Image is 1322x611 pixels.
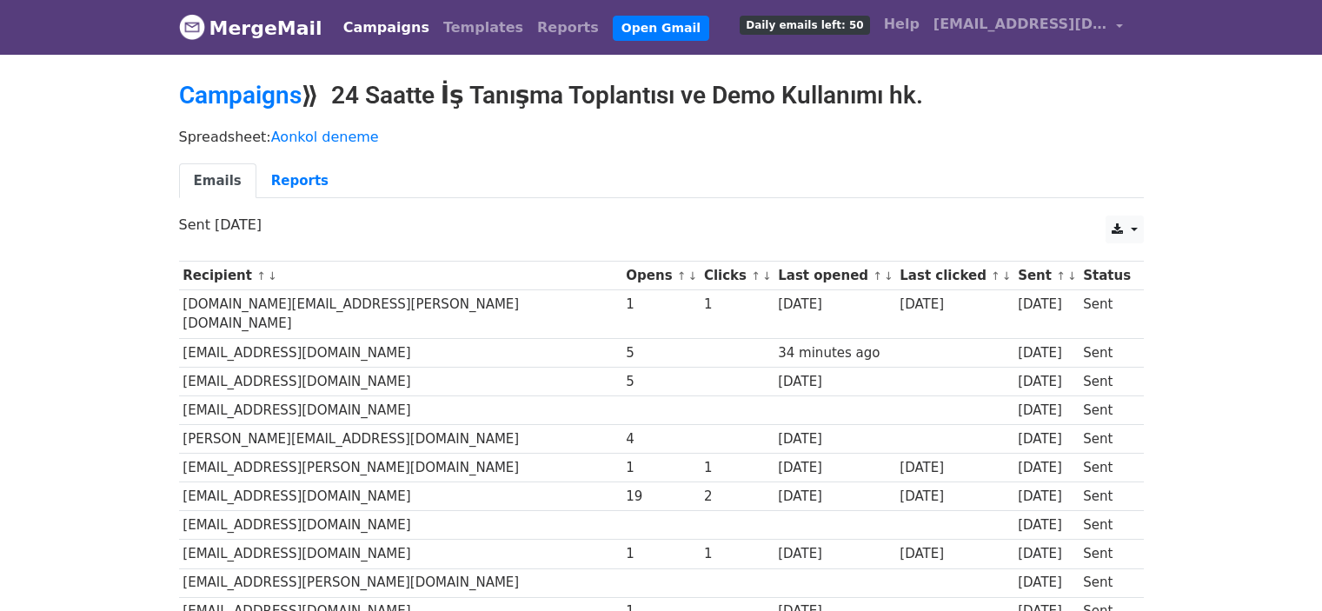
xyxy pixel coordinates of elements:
[1079,262,1134,290] th: Status
[751,269,761,282] a: ↑
[626,544,695,564] div: 1
[1079,395,1134,424] td: Sent
[179,290,622,339] td: [DOMAIN_NAME][EMAIL_ADDRESS][PERSON_NAME][DOMAIN_NAME]
[179,367,622,395] td: [EMAIL_ADDRESS][DOMAIN_NAME]
[1018,429,1075,449] div: [DATE]
[900,487,1009,507] div: [DATE]
[1079,482,1134,511] td: Sent
[677,269,687,282] a: ↑
[626,487,695,507] div: 19
[179,540,622,568] td: [EMAIL_ADDRESS][DOMAIN_NAME]
[704,544,770,564] div: 1
[1079,425,1134,454] td: Sent
[704,295,770,315] div: 1
[256,269,266,282] a: ↑
[1079,454,1134,482] td: Sent
[1018,515,1075,535] div: [DATE]
[179,10,322,46] a: MergeMail
[900,458,1009,478] div: [DATE]
[1018,544,1075,564] div: [DATE]
[933,14,1107,35] span: [EMAIL_ADDRESS][DOMAIN_NAME]
[622,262,701,290] th: Opens
[900,295,1009,315] div: [DATE]
[778,458,891,478] div: [DATE]
[900,544,1009,564] div: [DATE]
[179,14,205,40] img: MergeMail logo
[896,262,1014,290] th: Last clicked
[991,269,1000,282] a: ↑
[704,458,770,478] div: 1
[1018,573,1075,593] div: [DATE]
[179,128,1144,146] p: Spreadsheet:
[1079,367,1134,395] td: Sent
[1013,262,1079,290] th: Sent
[762,269,772,282] a: ↓
[626,343,695,363] div: 5
[179,81,302,110] a: Campaigns
[179,163,256,199] a: Emails
[873,269,882,282] a: ↑
[740,16,869,35] span: Daily emails left: 50
[436,10,530,45] a: Templates
[613,16,709,41] a: Open Gmail
[626,372,695,392] div: 5
[778,343,891,363] div: 34 minutes ago
[179,482,622,511] td: [EMAIL_ADDRESS][DOMAIN_NAME]
[884,269,894,282] a: ↓
[530,10,606,45] a: Reports
[626,429,695,449] div: 4
[1018,458,1075,478] div: [DATE]
[256,163,343,199] a: Reports
[179,511,622,540] td: [EMAIL_ADDRESS][DOMAIN_NAME]
[179,81,1144,110] h2: ⟫ 24 Saatte İş Tanışma Toplantısı ve Demo Kullanımı hk.
[1079,540,1134,568] td: Sent
[1002,269,1012,282] a: ↓
[927,7,1130,48] a: [EMAIL_ADDRESS][DOMAIN_NAME]
[268,269,277,282] a: ↓
[179,425,622,454] td: [PERSON_NAME][EMAIL_ADDRESS][DOMAIN_NAME]
[1079,511,1134,540] td: Sent
[1018,343,1075,363] div: [DATE]
[1018,295,1075,315] div: [DATE]
[774,262,895,290] th: Last opened
[179,262,622,290] th: Recipient
[1079,568,1134,597] td: Sent
[626,295,695,315] div: 1
[179,216,1144,234] p: Sent [DATE]
[179,454,622,482] td: [EMAIL_ADDRESS][PERSON_NAME][DOMAIN_NAME]
[1018,401,1075,421] div: [DATE]
[688,269,698,282] a: ↓
[336,10,436,45] a: Campaigns
[778,372,891,392] div: [DATE]
[1056,269,1066,282] a: ↑
[733,7,876,42] a: Daily emails left: 50
[1079,290,1134,339] td: Sent
[778,544,891,564] div: [DATE]
[877,7,927,42] a: Help
[1067,269,1077,282] a: ↓
[700,262,774,290] th: Clicks
[179,338,622,367] td: [EMAIL_ADDRESS][DOMAIN_NAME]
[1018,372,1075,392] div: [DATE]
[1018,487,1075,507] div: [DATE]
[778,429,891,449] div: [DATE]
[179,568,622,597] td: [EMAIL_ADDRESS][PERSON_NAME][DOMAIN_NAME]
[778,295,891,315] div: [DATE]
[704,487,770,507] div: 2
[271,129,379,145] a: Aonkol deneme
[778,487,891,507] div: [DATE]
[179,395,622,424] td: [EMAIL_ADDRESS][DOMAIN_NAME]
[626,458,695,478] div: 1
[1079,338,1134,367] td: Sent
